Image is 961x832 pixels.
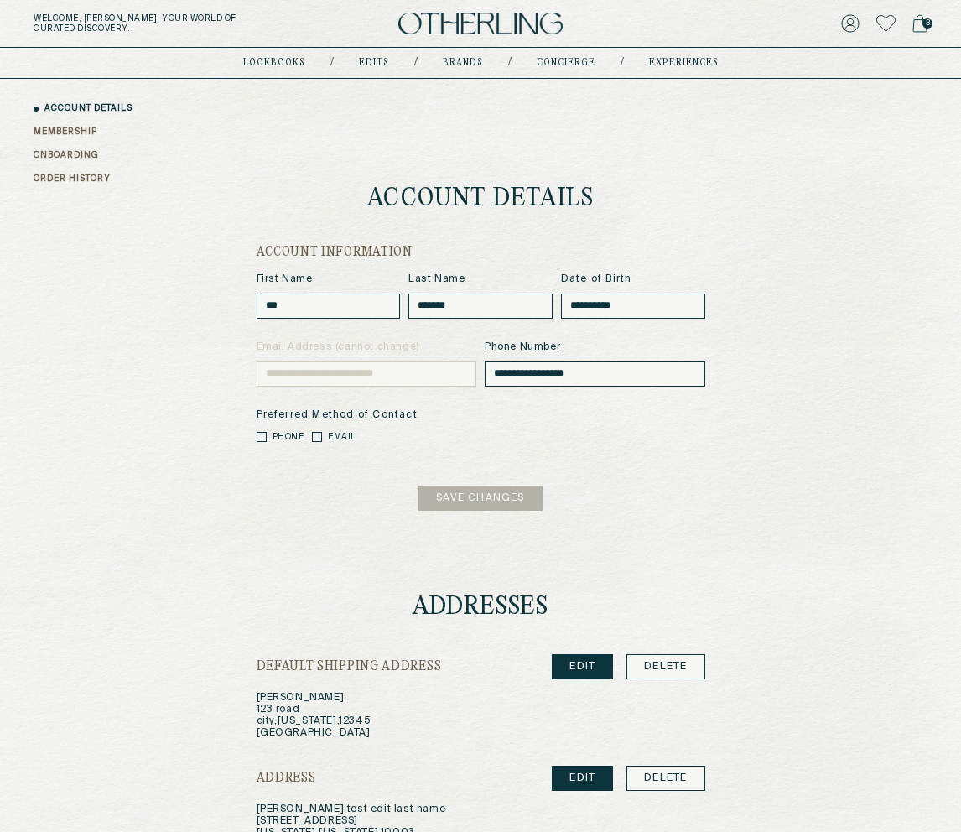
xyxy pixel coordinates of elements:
h2: ACCOUNT INFORMATION [257,246,705,259]
h1: ADDRESSES [257,544,705,621]
p: [PERSON_NAME] 123 road city , [US_STATE] , 12345 [GEOGRAPHIC_DATA] [257,692,705,739]
a: EDIT [552,654,613,679]
h5: Address [257,772,316,785]
label: Last Name [408,272,553,287]
label: Phone [273,431,304,444]
a: Edits [359,59,389,67]
button: Delete [626,654,704,679]
button: Delete [626,766,704,791]
h5: Default Shipping Address [257,660,442,673]
a: ACCOUNT DETAILS [44,102,132,115]
a: ORDER HISTORY [34,173,111,185]
label: Email [328,431,356,444]
span: 3 [922,18,932,29]
label: First Name [257,272,401,287]
div: / [330,56,334,70]
a: 3 [912,12,927,35]
a: ONBOARDING [34,149,99,162]
a: MEMBERSHIP [34,126,97,138]
label: Phone Number [485,340,705,355]
a: experiences [649,59,719,67]
img: logo [398,13,563,35]
h5: Welcome, [PERSON_NAME] . Your world of curated discovery. [34,13,302,34]
a: Brands [443,59,483,67]
label: Preferred Method of Contact [257,408,705,423]
a: lookbooks [243,59,305,67]
div: / [621,56,624,70]
div: / [508,56,512,70]
label: Date of Birth [561,272,705,287]
div: / [414,56,418,70]
h1: ACCOUNT DETAILS [257,186,705,212]
a: concierge [537,59,595,67]
label: Email Address (cannot change) [257,340,477,355]
a: EDIT [552,766,613,791]
button: Save Changes [418,486,542,511]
